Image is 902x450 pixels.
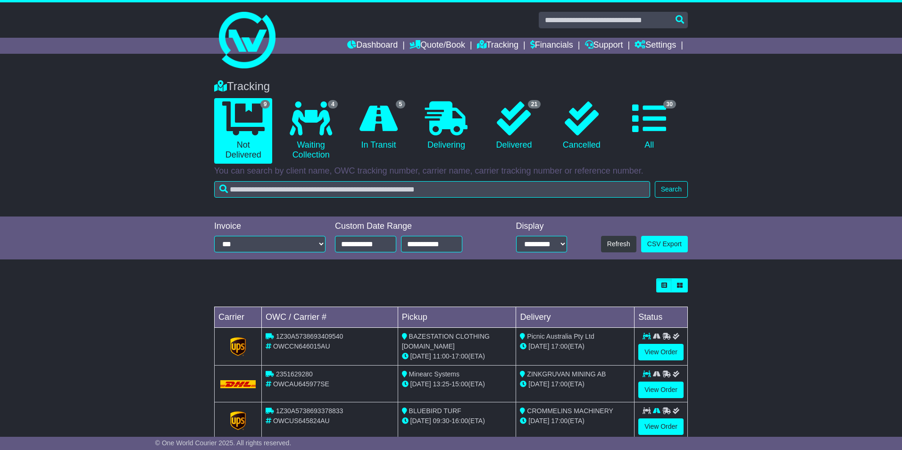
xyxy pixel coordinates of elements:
td: Pickup [398,307,516,328]
span: 11:00 [433,352,450,360]
span: BLUEBIRD TURF [409,407,461,415]
div: Invoice [214,221,326,232]
span: 17:00 [551,342,568,350]
a: View Order [638,344,684,360]
a: View Order [638,382,684,398]
a: Quote/Book [409,38,465,54]
img: GetCarrierServiceLogo [230,411,246,430]
td: OWC / Carrier # [262,307,398,328]
div: - (ETA) [402,379,512,389]
span: 15:00 [451,380,468,388]
a: 30 All [620,98,678,154]
span: [DATE] [528,342,549,350]
span: [DATE] [528,380,549,388]
td: Delivery [516,307,635,328]
span: OWCAU645977SE [273,380,329,388]
div: (ETA) [520,379,630,389]
span: 17:00 [551,380,568,388]
span: 13:25 [433,380,450,388]
span: OWCCN646015AU [273,342,330,350]
span: 9 [260,100,270,108]
div: (ETA) [520,416,630,426]
a: Support [585,38,623,54]
a: 5 In Transit [350,98,408,154]
span: 5 [396,100,406,108]
div: (ETA) [520,342,630,351]
span: © One World Courier 2025. All rights reserved. [155,439,292,447]
span: 30 [663,100,676,108]
span: Picnic Australia Pty Ltd [527,333,594,340]
span: 09:30 [433,417,450,425]
a: Delivering [417,98,475,154]
span: ZINKGRUVAN MINING AB [527,370,606,378]
span: 21 [528,100,541,108]
a: 21 Delivered [485,98,543,154]
span: 17:00 [551,417,568,425]
span: 1Z30A5738693378833 [276,407,343,415]
div: Custom Date Range [335,221,486,232]
a: Cancelled [552,98,610,154]
span: Minearc Systems [409,370,459,378]
span: 4 [328,100,338,108]
img: DHL.png [220,380,256,388]
a: Tracking [477,38,518,54]
div: Display [516,221,567,232]
span: [DATE] [410,352,431,360]
span: [DATE] [528,417,549,425]
div: - (ETA) [402,351,512,361]
img: GetCarrierServiceLogo [230,337,246,356]
a: Dashboard [347,38,398,54]
span: OWCUS645824AU [273,417,330,425]
a: Settings [635,38,676,54]
div: - (ETA) [402,416,512,426]
span: BAZESTATION CLOTHING [DOMAIN_NAME] [402,333,490,350]
a: 4 Waiting Collection [282,98,340,164]
button: Refresh [601,236,636,252]
span: 1Z30A5738693409540 [276,333,343,340]
a: Financials [530,38,573,54]
p: You can search by client name, OWC tracking number, carrier name, carrier tracking number or refe... [214,166,688,176]
span: [DATE] [410,380,431,388]
span: [DATE] [410,417,431,425]
span: 17:00 [451,352,468,360]
span: 2351629280 [276,370,313,378]
a: 9 Not Delivered [214,98,272,164]
td: Status [635,307,688,328]
button: Search [655,181,688,198]
span: 16:00 [451,417,468,425]
div: Tracking [209,80,693,93]
a: CSV Export [641,236,688,252]
td: Carrier [215,307,262,328]
a: View Order [638,418,684,435]
span: CROMMELINS MACHINERY [527,407,613,415]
